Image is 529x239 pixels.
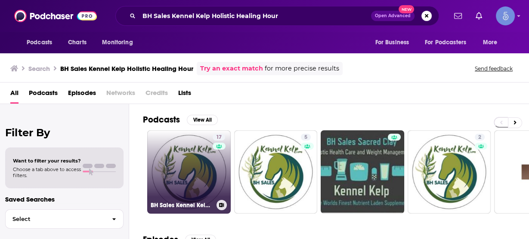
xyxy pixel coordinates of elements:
button: Open AdvancedNew [371,11,415,21]
h3: BH Sales Kennel Kelp Holistic Healing Hour [151,202,213,209]
span: Monitoring [102,37,133,49]
span: for more precise results [265,64,339,74]
a: Podcasts [29,86,58,104]
span: 2 [478,133,481,142]
a: PodcastsView All [143,114,218,125]
span: 5 [304,133,307,142]
button: open menu [96,34,144,51]
span: Credits [145,86,168,104]
h2: Filter By [5,126,124,139]
span: Want to filter your results? [13,158,81,164]
button: View All [187,115,218,125]
a: 5 [301,134,311,141]
p: Saved Searches [5,195,124,203]
span: For Podcasters [425,37,466,49]
span: 17 [216,133,222,142]
a: Lists [178,86,191,104]
span: Choose a tab above to access filters. [13,166,81,178]
a: Episodes [68,86,96,104]
span: Charts [68,37,87,49]
a: 5 [234,130,318,214]
a: 17 [213,134,225,141]
img: Podchaser - Follow, Share and Rate Podcasts [14,8,97,24]
a: Show notifications dropdown [472,9,486,23]
a: 2 [475,134,485,141]
button: open menu [419,34,479,51]
button: open menu [369,34,420,51]
button: Select [5,209,124,229]
h3: Search [28,64,50,73]
a: Charts [62,34,92,51]
a: Try an exact match [200,64,263,74]
a: Show notifications dropdown [451,9,465,23]
input: Search podcasts, credits, & more... [139,9,371,23]
a: 17BH Sales Kennel Kelp Holistic Healing Hour [147,130,231,214]
span: More [483,37,498,49]
div: Search podcasts, credits, & more... [115,6,439,26]
button: Show profile menu [496,6,515,25]
span: Networks [106,86,135,104]
img: User Profile [496,6,515,25]
h2: Podcasts [143,114,180,125]
a: All [10,86,19,104]
h3: BH Sales Kennel Kelp Holistic Healing Hour [60,64,193,73]
span: New [399,5,414,13]
span: Open Advanced [375,14,411,18]
span: Select [6,216,105,222]
span: Podcasts [27,37,52,49]
button: Send feedback [472,65,515,72]
span: Logged in as Spiral5-G1 [496,6,515,25]
a: 2 [408,130,491,214]
button: open menu [21,34,63,51]
span: For Business [375,37,409,49]
button: open menu [477,34,508,51]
